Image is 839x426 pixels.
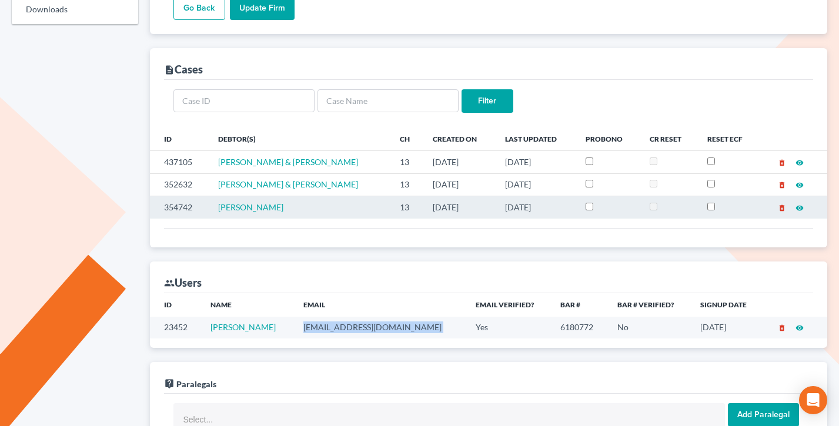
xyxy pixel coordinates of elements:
a: delete_forever [778,157,786,167]
th: Reset ECF [698,127,760,150]
td: [DATE] [496,151,576,173]
td: No [608,317,691,338]
input: Case Name [317,89,459,113]
th: ID [150,127,209,150]
th: Email [294,293,467,317]
a: visibility [795,202,804,212]
a: [PERSON_NAME] & [PERSON_NAME] [218,157,358,167]
td: 13 [390,196,423,219]
th: Ch [390,127,423,150]
td: 437105 [150,151,209,173]
div: Open Intercom Messenger [799,386,827,414]
td: 354742 [150,196,209,219]
i: delete_forever [778,324,786,332]
input: Case ID [173,89,315,113]
i: group [164,278,175,289]
th: Bar # Verified? [608,293,691,317]
td: [DATE] [691,317,763,338]
a: delete_forever [778,179,786,189]
i: visibility [795,159,804,167]
i: visibility [795,324,804,332]
i: description [164,65,175,75]
th: Created On [423,127,495,150]
td: [DATE] [423,196,495,219]
i: delete_forever [778,181,786,189]
th: Name [201,293,293,317]
td: Yes [466,317,551,338]
i: live_help [164,378,175,389]
span: Paralegals [176,379,216,389]
a: delete_forever [778,322,786,332]
td: 13 [390,173,423,196]
td: [DATE] [423,151,495,173]
td: [DATE] [496,173,576,196]
th: Signup Date [691,293,763,317]
td: [EMAIL_ADDRESS][DOMAIN_NAME] [294,317,467,338]
i: visibility [795,181,804,189]
th: Email Verified? [466,293,551,317]
td: 23452 [150,317,202,338]
i: delete_forever [778,159,786,167]
th: Last Updated [496,127,576,150]
td: 6180772 [551,317,608,338]
a: delete_forever [778,202,786,212]
td: [DATE] [423,173,495,196]
a: [PERSON_NAME] [218,202,283,212]
input: Filter [462,89,513,113]
th: ProBono [576,127,640,150]
td: [DATE] [496,196,576,219]
div: Users [164,276,202,290]
i: delete_forever [778,204,786,212]
a: visibility [795,179,804,189]
div: Cases [164,62,203,76]
a: [PERSON_NAME] & [PERSON_NAME] [218,179,358,189]
th: Debtor(s) [209,127,390,150]
td: 352632 [150,173,209,196]
th: Bar # [551,293,608,317]
a: visibility [795,322,804,332]
a: visibility [795,157,804,167]
a: [PERSON_NAME] [210,322,276,332]
th: CR Reset [640,127,698,150]
i: visibility [795,204,804,212]
th: ID [150,293,202,317]
td: 13 [390,151,423,173]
